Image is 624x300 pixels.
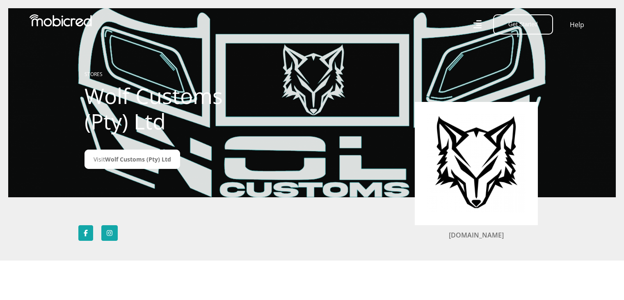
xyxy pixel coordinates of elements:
[105,155,171,163] span: Wolf Customs (Pty) Ltd
[493,14,553,35] button: Get Started
[30,14,92,27] img: Mobicred
[427,114,526,213] img: Wolf Customs (Pty) Ltd
[85,83,267,134] h1: Wolf Customs (Pty) Ltd
[78,225,93,241] a: Follow Wolf Customs (Pty) Ltd on Facebook
[85,150,180,169] a: VisitWolf Customs (Pty) Ltd
[569,19,585,30] a: Help
[85,71,103,78] a: STORES
[101,225,118,241] a: Follow Wolf Customs (Pty) Ltd on Instagram
[449,231,504,240] a: [DOMAIN_NAME]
